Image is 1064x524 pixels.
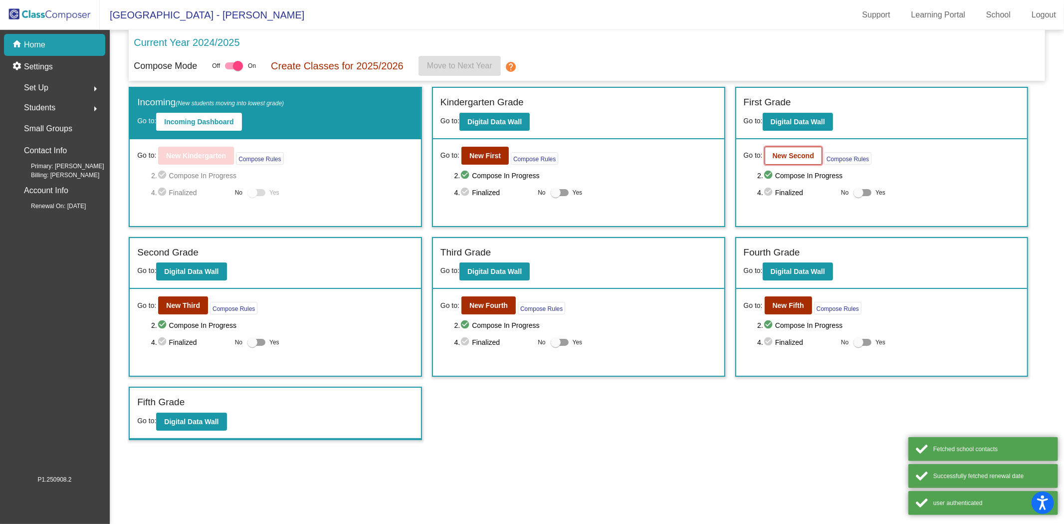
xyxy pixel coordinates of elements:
[24,61,53,73] p: Settings
[440,300,459,311] span: Go to:
[511,152,558,165] button: Compose Rules
[763,336,775,348] mat-icon: check_circle
[235,338,242,347] span: No
[210,302,257,314] button: Compose Rules
[15,202,86,211] span: Renewal On: [DATE]
[157,336,169,348] mat-icon: check_circle
[134,59,197,73] p: Compose Mode
[744,246,800,260] label: Fourth Grade
[151,336,230,348] span: 4. Finalized
[164,418,218,426] b: Digital Data Wall
[763,113,833,131] button: Digital Data Wall
[763,319,775,331] mat-icon: check_circle
[419,56,501,76] button: Move to Next Year
[454,319,717,331] span: 2. Compose In Progress
[271,58,404,73] p: Create Classes for 2025/2026
[824,152,871,165] button: Compose Rules
[157,170,169,182] mat-icon: check_circle
[573,336,583,348] span: Yes
[875,187,885,199] span: Yes
[134,35,239,50] p: Current Year 2024/2025
[454,336,533,348] span: 4. Finalized
[933,472,1051,481] div: Successfully fetched renewal date
[744,300,763,311] span: Go to:
[156,413,226,431] button: Digital Data Wall
[771,118,825,126] b: Digital Data Wall
[538,188,545,197] span: No
[469,152,501,160] b: New First
[440,266,459,274] span: Go to:
[24,101,55,115] span: Students
[757,170,1020,182] span: 2. Compose In Progress
[235,188,242,197] span: No
[744,150,763,161] span: Go to:
[459,113,530,131] button: Digital Data Wall
[269,187,279,199] span: Yes
[24,184,68,198] p: Account Info
[841,188,849,197] span: No
[440,95,524,110] label: Kindergarten Grade
[771,267,825,275] b: Digital Data Wall
[164,118,233,126] b: Incoming Dashboard
[757,187,836,199] span: 4. Finalized
[933,499,1051,508] div: user authenticated
[573,187,583,199] span: Yes
[427,61,492,70] span: Move to Next Year
[12,61,24,73] mat-icon: settings
[467,267,522,275] b: Digital Data Wall
[459,262,530,280] button: Digital Data Wall
[137,117,156,125] span: Go to:
[137,266,156,274] span: Go to:
[1024,7,1064,23] a: Logout
[156,262,226,280] button: Digital Data Wall
[164,267,218,275] b: Digital Data Wall
[158,296,208,314] button: New Third
[460,336,472,348] mat-icon: check_circle
[854,7,898,23] a: Support
[151,187,230,199] span: 4. Finalized
[460,187,472,199] mat-icon: check_circle
[24,81,48,95] span: Set Up
[89,83,101,95] mat-icon: arrow_right
[156,113,241,131] button: Incoming Dashboard
[12,39,24,51] mat-icon: home
[269,336,279,348] span: Yes
[157,187,169,199] mat-icon: check_circle
[875,336,885,348] span: Yes
[24,122,72,136] p: Small Groups
[978,7,1019,23] a: School
[460,170,472,182] mat-icon: check_circle
[454,170,717,182] span: 2. Compose In Progress
[176,100,284,107] span: (New students moving into lowest grade)
[137,246,199,260] label: Second Grade
[24,144,67,158] p: Contact Info
[841,338,849,347] span: No
[157,319,169,331] mat-icon: check_circle
[158,147,234,165] button: New Kindergarten
[137,395,185,410] label: Fifth Grade
[757,336,836,348] span: 4. Finalized
[903,7,974,23] a: Learning Portal
[469,301,508,309] b: New Fourth
[538,338,545,347] span: No
[212,61,220,70] span: Off
[440,150,459,161] span: Go to:
[744,266,763,274] span: Go to:
[137,95,284,110] label: Incoming
[467,118,522,126] b: Digital Data Wall
[137,150,156,161] span: Go to:
[814,302,861,314] button: Compose Rules
[765,147,822,165] button: New Second
[461,296,516,314] button: New Fourth
[773,301,804,309] b: New Fifth
[166,301,200,309] b: New Third
[440,246,491,260] label: Third Grade
[460,319,472,331] mat-icon: check_circle
[773,152,814,160] b: New Second
[24,39,45,51] p: Home
[763,187,775,199] mat-icon: check_circle
[518,302,565,314] button: Compose Rules
[757,319,1020,331] span: 2. Compose In Progress
[744,117,763,125] span: Go to:
[15,171,99,180] span: Billing: [PERSON_NAME]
